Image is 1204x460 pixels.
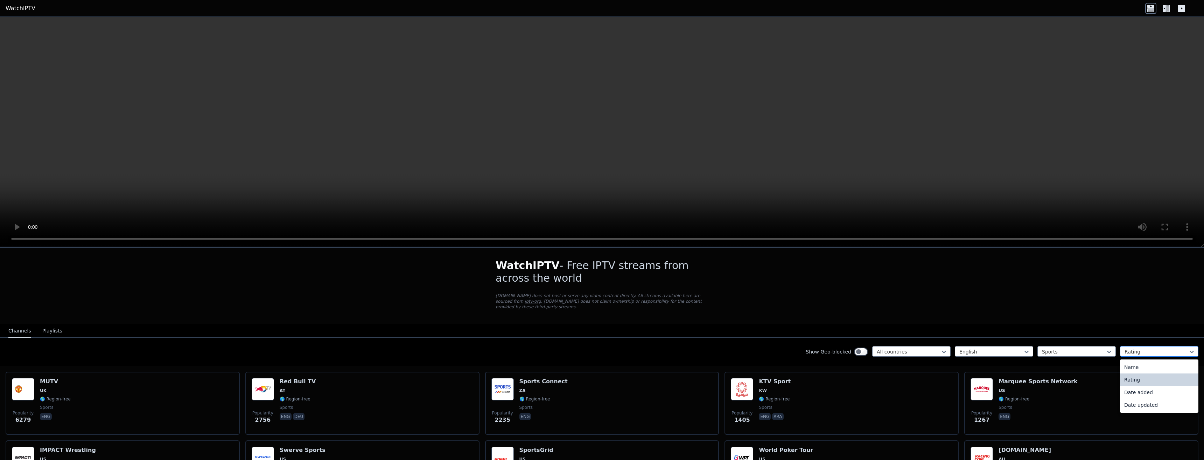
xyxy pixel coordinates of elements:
span: sports [40,405,53,410]
img: Marquee Sports Network [971,378,993,400]
img: KTV Sport [731,378,753,400]
h6: [DOMAIN_NAME] [999,447,1052,454]
img: MUTV [12,378,34,400]
span: 1405 [734,416,750,424]
span: Popularity [731,410,752,416]
span: UK [40,388,47,393]
label: Show Geo-blocked [806,348,851,355]
span: 🌎 Region-free [999,396,1029,402]
h6: MUTV [40,378,71,385]
span: 2756 [255,416,271,424]
h6: IMPACT Wrestling [40,447,96,454]
a: WatchIPTV [6,4,35,13]
div: Date added [1120,386,1198,399]
span: Popularity [492,410,513,416]
h6: World Poker Tour [759,447,813,454]
p: eng [40,413,52,420]
span: sports [280,405,293,410]
p: deu [293,413,305,420]
p: eng [759,413,771,420]
div: Name [1120,361,1198,373]
a: iptv-org [525,299,541,304]
span: 🌎 Region-free [519,396,550,402]
span: US [999,388,1005,393]
h6: SportsGrid [519,447,553,454]
div: Date updated [1120,399,1198,411]
p: eng [999,413,1010,420]
span: 1267 [974,416,990,424]
span: sports [759,405,772,410]
img: Sports Connect [491,378,514,400]
button: Channels [8,324,31,338]
p: eng [519,413,531,420]
span: sports [519,405,533,410]
span: 6279 [15,416,31,424]
span: sports [999,405,1012,410]
span: Popularity [971,410,992,416]
button: Playlists [42,324,62,338]
img: Red Bull TV [252,378,274,400]
span: 2235 [495,416,510,424]
p: [DOMAIN_NAME] does not host or serve any video content directly. All streams available here are s... [496,293,708,310]
span: AT [280,388,286,393]
h6: KTV Sport [759,378,791,385]
h6: Swerve Sports [280,447,325,454]
span: Popularity [13,410,34,416]
div: Rating [1120,373,1198,386]
span: Popularity [252,410,273,416]
h6: Marquee Sports Network [999,378,1078,385]
p: ara [772,413,783,420]
h1: - Free IPTV streams from across the world [496,259,708,284]
h6: Red Bull TV [280,378,316,385]
span: ZA [519,388,526,393]
span: KW [759,388,767,393]
p: eng [280,413,292,420]
h6: Sports Connect [519,378,568,385]
span: 🌎 Region-free [759,396,790,402]
span: 🌎 Region-free [40,396,71,402]
span: 🌎 Region-free [280,396,310,402]
span: WatchIPTV [496,259,560,272]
